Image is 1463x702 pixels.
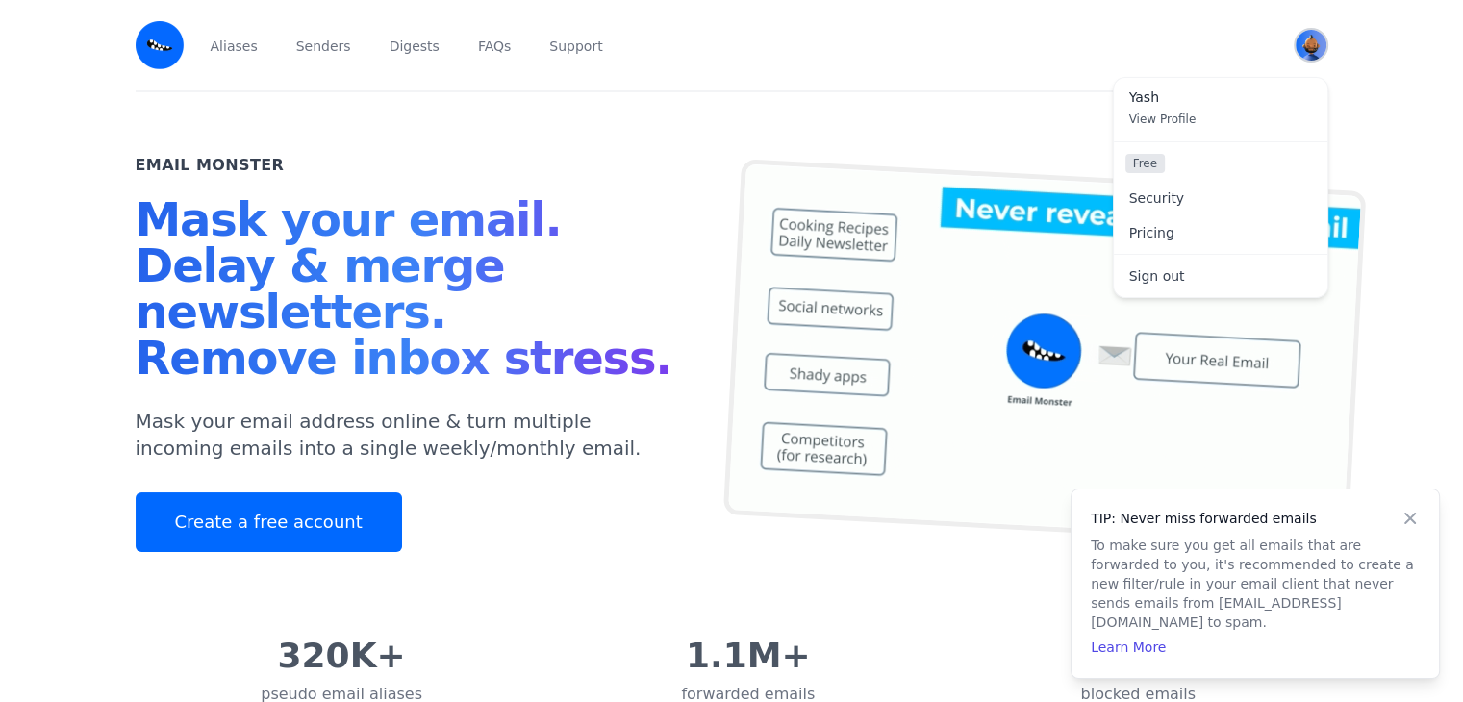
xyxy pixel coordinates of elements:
[1091,639,1166,655] a: Learn More
[722,159,1365,547] img: temp mail, free temporary mail, Temporary Email
[136,492,402,552] a: Create a free account
[1296,30,1326,61] img: Yash's Avatar
[681,637,815,675] div: 1.1M+
[136,21,184,69] img: Email Monster
[1091,536,1420,632] p: To make sure you get all emails that are forwarded to you, it's recommended to create a new filte...
[1114,78,1327,141] a: Yash View Profile
[1091,509,1420,528] h4: TIP: Never miss forwarded emails
[1114,215,1327,250] a: Pricing
[261,637,422,675] div: 320K+
[136,196,686,389] h1: Mask your email. Delay & merge newsletters. Remove inbox stress.
[1129,89,1312,107] span: Yash
[136,154,285,177] h2: Email Monster
[1294,28,1328,63] button: User menu
[136,408,686,462] p: Mask your email address online & turn multiple incoming emails into a single weekly/monthly email.
[1114,181,1327,215] a: Security
[1129,113,1197,126] span: View Profile
[1114,259,1327,293] a: Sign out
[1125,154,1165,173] span: Free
